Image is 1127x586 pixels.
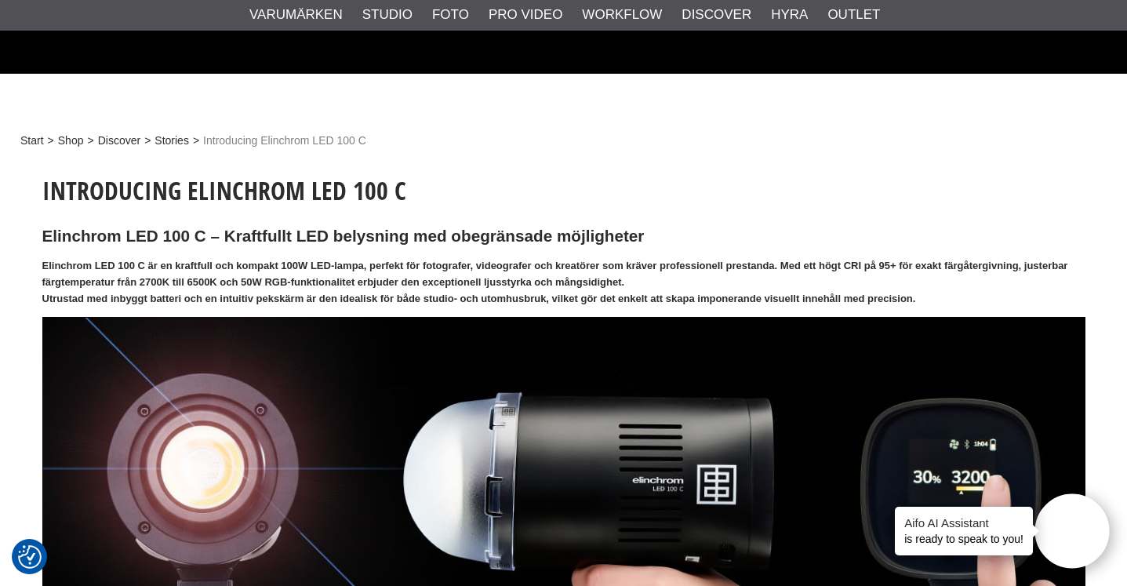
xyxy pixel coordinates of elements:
[42,173,1085,208] h1: Introducing Elinchrom LED 100 C
[489,5,562,25] a: Pro Video
[144,133,151,149] span: >
[18,543,42,571] button: Samtyckesinställningar
[193,133,199,149] span: >
[58,133,84,149] a: Shop
[249,5,343,25] a: Varumärken
[432,5,469,25] a: Foto
[42,225,1085,248] h2: Elinchrom LED 100 C – Kraftfullt LED belysning med obegränsade möjligheter
[98,133,140,149] a: Discover
[87,133,93,149] span: >
[582,5,662,25] a: Workflow
[18,545,42,569] img: Revisit consent button
[362,5,413,25] a: Studio
[203,133,366,149] span: Introducing Elinchrom LED 100 C
[48,133,54,149] span: >
[155,133,189,149] a: Stories
[42,260,1068,304] strong: Elinchrom LED 100 C är en kraftfull och kompakt 100W LED-lampa, perfekt för fotografer, videograf...
[771,5,808,25] a: Hyra
[682,5,751,25] a: Discover
[904,515,1023,531] h4: Aifo AI Assistant
[895,507,1033,555] div: is ready to speak to you!
[827,5,880,25] a: Outlet
[20,133,44,149] a: Start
